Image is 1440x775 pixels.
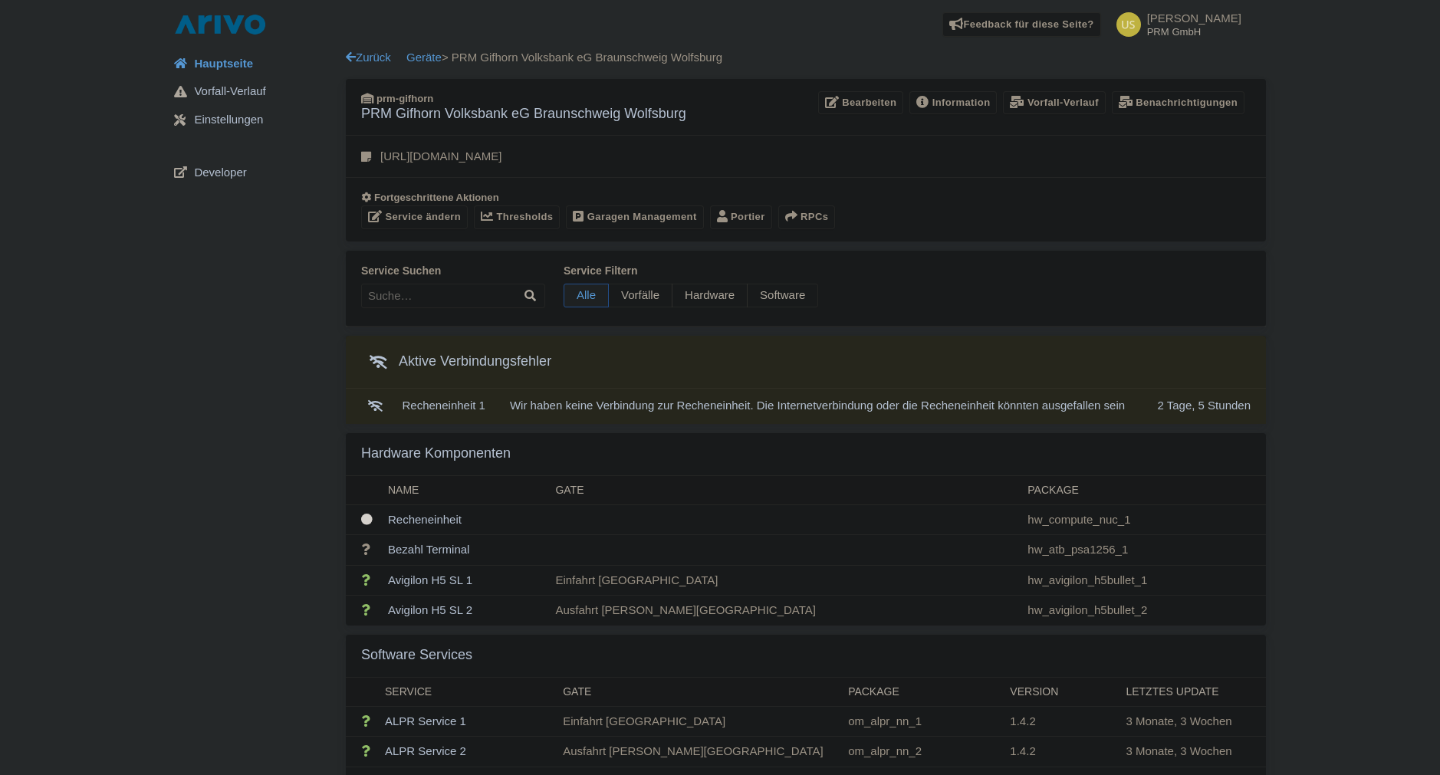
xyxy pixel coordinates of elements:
img: logo [171,12,269,37]
h3: Hardware Komponenten [361,445,511,462]
a: [PERSON_NAME] PRM GmbH [1107,12,1241,37]
th: Letztes Update [1119,678,1243,707]
td: hw_compute_nuc_1 [1021,504,1266,535]
input: Suche… [361,284,545,308]
span: Fortgeschrittene Aktionen [374,192,499,203]
td: ALPR Service 2 [379,737,557,767]
td: Einfahrt [GEOGRAPHIC_DATA] [549,565,1021,596]
a: Zurück [346,51,391,64]
td: om_alpr_nn_1 [842,706,1004,737]
a: Thresholds [474,205,560,229]
button: RPCs [778,205,836,229]
label: Service suchen [361,263,545,279]
span: 1.4.2 [1010,744,1035,757]
span: Developer [194,164,246,182]
span: Einstellungen [194,111,263,129]
th: Gate [557,678,842,707]
a: Portier [710,205,772,229]
a: Service ändern [361,205,468,229]
h3: PRM Gifhorn Volksbank eG Braunschweig Wolfsburg [361,106,686,123]
span: [PERSON_NAME] [1147,11,1241,25]
h3: Software Services [361,647,472,664]
span: prm-gifhorn [376,93,433,104]
a: Benachrichtigungen [1112,91,1244,115]
td: 3 Monate, 3 Wochen [1119,706,1243,737]
div: > PRM Gifhorn Volksbank eG Braunschweig Wolfsburg [346,49,1266,67]
a: Hauptseite [162,49,346,78]
h3: Aktive Verbindungsfehler [361,348,551,376]
th: Package [842,678,1004,707]
span: Wir haben keine Verbindung zur Recheneinheit. Die Internetverbindung oder die Recheneinheit könnt... [510,399,1125,412]
a: Bearbeiten [818,91,903,115]
td: Ausfahrt [PERSON_NAME][GEOGRAPHIC_DATA] [557,737,842,767]
p: [URL][DOMAIN_NAME] [380,148,501,166]
th: Version [1004,678,1119,707]
span: Vorfälle [608,284,672,307]
td: om_alpr_nn_2 [842,737,1004,767]
a: Information [909,91,997,115]
a: Garagen Management [566,205,703,229]
td: Bezahl Terminal [382,535,549,566]
th: Gate [549,476,1021,505]
th: Name [382,476,549,505]
td: hw_avigilon_h5bullet_2 [1021,596,1266,626]
td: Avigilon H5 SL 1 [382,565,549,596]
a: Developer [162,158,346,187]
td: hw_atb_psa1256_1 [1021,535,1266,566]
span: 1.4.2 [1010,714,1035,727]
td: 3 Monate, 3 Wochen [1119,737,1243,767]
a: Vorfall-Verlauf [1003,91,1105,115]
span: Hauptseite [194,55,253,73]
label: Service filtern [564,263,818,279]
a: Einstellungen [162,106,346,135]
small: PRM GmbH [1147,27,1241,37]
span: Hardware [672,284,748,307]
span: Alle [564,284,609,307]
a: Feedback für diese Seite? [942,12,1101,37]
td: Recheneinheit [382,504,549,535]
td: hw_avigilon_h5bullet_1 [1021,565,1266,596]
a: Vorfall-Verlauf [162,77,346,107]
td: ALPR Service 1 [379,706,557,737]
span: Software [747,284,818,307]
td: Einfahrt [GEOGRAPHIC_DATA] [557,706,842,737]
td: Recheneinheit 1 [396,389,492,424]
span: Vorfall-Verlauf [194,83,265,100]
a: Geräte [406,51,442,64]
td: 2 Tage, 5 Stunden [1152,389,1267,424]
th: Package [1021,476,1266,505]
th: Service [379,678,557,707]
td: Ausfahrt [PERSON_NAME][GEOGRAPHIC_DATA] [549,596,1021,626]
td: Avigilon H5 SL 2 [382,596,549,626]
